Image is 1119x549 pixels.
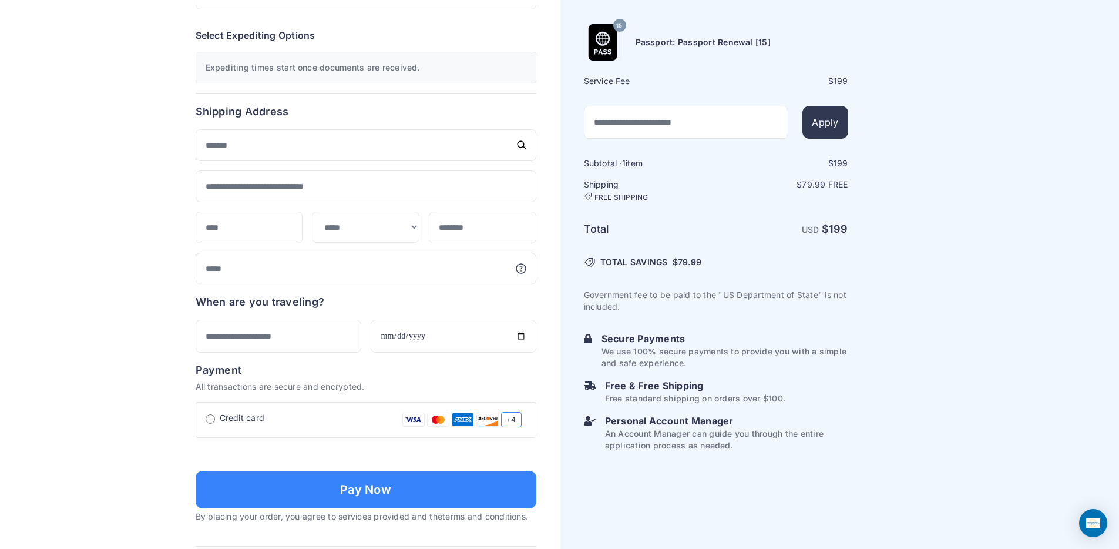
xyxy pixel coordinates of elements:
button: Apply [802,106,848,139]
img: Discover [476,412,499,427]
div: Open Intercom Messenger [1079,509,1107,537]
p: Free standard shipping on orders over $100. [605,393,785,404]
h6: Service Fee [584,75,715,87]
span: FREE SHIPPING [594,193,648,202]
a: terms and conditions [442,511,526,521]
h6: Secure Payments [601,332,848,346]
p: We use 100% secure payments to provide you with a simple and safe experience. [601,346,848,369]
img: Product Name [584,24,621,61]
h6: Total [584,221,715,237]
strong: $ [822,223,848,235]
span: Credit card [220,412,265,424]
h6: Subtotal · item [584,158,715,169]
div: $ [717,158,848,169]
h6: Shipping Address [196,103,536,120]
span: Free [828,179,848,189]
p: $ [717,179,848,190]
div: $ [717,75,848,87]
h6: Select Expediting Options [196,28,536,42]
span: +4 [501,412,521,427]
p: An Account Manager can guide you through the entire application process as needed. [605,428,848,451]
button: Pay Now [196,471,536,508]
span: TOTAL SAVINGS [600,256,668,268]
h6: Free & Free Shipping [605,379,785,393]
img: Visa Card [402,412,425,427]
span: 199 [834,158,848,168]
h6: Payment [196,362,536,379]
span: 15 [616,18,622,33]
span: USD [802,225,819,235]
p: All transactions are secure and encrypted. [196,381,536,393]
span: 199 [834,76,848,86]
img: Mastercard [427,412,449,427]
svg: More information [515,263,527,274]
p: Government fee to be paid to the "US Department of State" is not included. [584,289,848,313]
h6: Personal Account Manager [605,414,848,428]
span: 199 [829,223,848,235]
h6: When are you traveling? [196,294,325,310]
h6: Shipping [584,179,715,202]
span: 79.99 [802,179,825,189]
div: Expediting times start once documents are received. [196,52,536,83]
p: By placing your order, you agree to services provided and the . [196,511,536,523]
h6: Passport: Passport Renewal [15] [636,36,771,48]
img: Amex [452,412,474,427]
span: 1 [622,158,626,168]
span: $ [673,256,701,268]
span: 79.99 [678,257,701,267]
